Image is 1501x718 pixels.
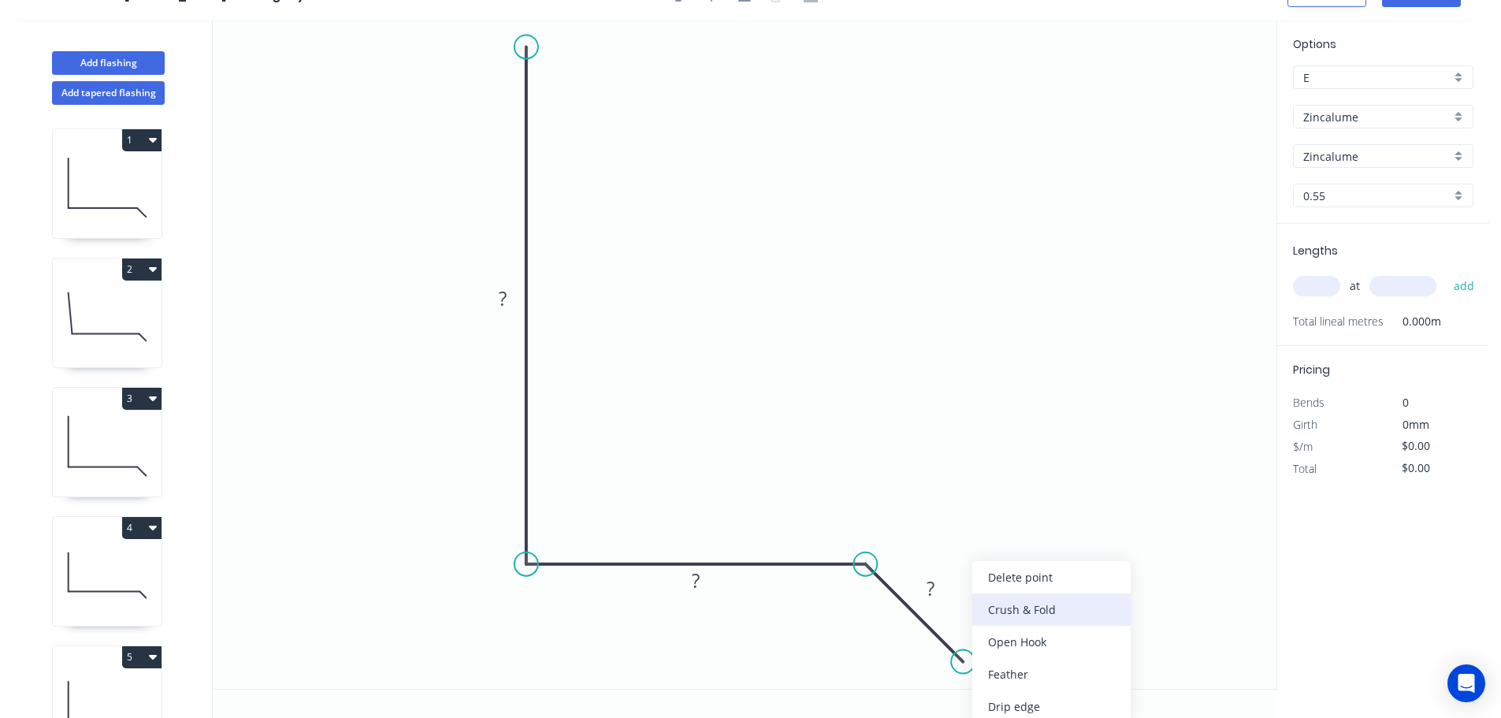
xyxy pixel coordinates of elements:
span: Bends [1293,395,1325,410]
div: Feather [972,658,1131,690]
input: Colour [1303,148,1451,165]
svg: 0 [213,20,1276,689]
span: Total [1293,461,1317,476]
span: Pricing [1293,362,1330,378]
span: Girth [1293,417,1317,432]
span: Options [1293,36,1336,52]
tspan: ? [692,567,700,593]
input: Material [1303,109,1451,125]
button: Add tapered flashing [52,81,165,105]
span: at [1350,275,1360,297]
div: Delete point [972,561,1131,593]
span: $/m [1293,439,1313,454]
input: Thickness [1303,188,1451,204]
button: 2 [122,259,162,281]
span: 0mm [1403,417,1429,432]
input: Price level [1303,69,1451,86]
div: Open Intercom Messenger [1447,664,1485,702]
tspan: ? [927,575,934,601]
button: add [1446,273,1483,299]
span: 0.000m [1384,311,1441,333]
button: 1 [122,129,162,151]
div: Open Hook [972,626,1131,658]
button: Add flashing [52,51,165,75]
button: 5 [122,646,162,668]
button: 4 [122,517,162,539]
button: 3 [122,388,162,410]
span: Total lineal metres [1293,311,1384,333]
span: Lengths [1293,243,1338,259]
span: 0 [1403,395,1409,410]
tspan: ? [499,285,507,311]
div: Crush & Fold [972,593,1131,626]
